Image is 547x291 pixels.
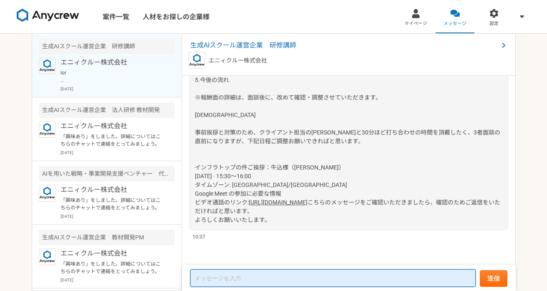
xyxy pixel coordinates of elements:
[39,121,55,138] img: logo_text_blue_01.png
[60,260,164,275] p: 「興味あり」をしました。詳細についてはこちらのチャットで連絡をとってみましょう。
[17,9,79,22] img: 8DqYSo04kwAAAAASUVORK5CYII=
[192,233,205,241] span: 10:37
[39,166,175,182] div: AIを用いた戦略・事業開発支援ベンチャー 代表のメンター（業務コンサルタント）
[60,213,175,219] p: [DATE]
[60,277,175,283] p: [DATE]
[39,39,175,54] div: 生成AIスクール運営企業 研修講師
[60,149,175,156] p: [DATE]
[39,102,175,118] div: 生成AIスクール運営企業 法人研修 教材開発
[404,20,427,27] span: マイページ
[489,20,499,27] span: 設定
[60,121,164,131] p: エニィクルー株式会社
[190,40,499,50] span: 生成AIスクール運営企業 研修講師
[60,57,164,67] p: エニィクルー株式会社
[60,86,175,92] p: [DATE]
[39,249,55,265] img: logo_text_blue_01.png
[39,185,55,201] img: logo_text_blue_01.png
[60,185,164,195] p: エニィクルー株式会社
[189,52,205,69] img: logo_text_blue_01.png
[60,69,164,84] p: lor ipsumdolorsitametc、adipiscingelitsedd。 --------- Eiusmodte）incidid-utla（etd） ma：3/8 (a) 66:71...
[444,20,466,27] span: メッセージ
[39,230,175,245] div: 生成AIスクール運営企業 教材開発PM
[209,56,267,65] p: エニィクルー株式会社
[60,196,164,211] p: 「興味あり」をしました。詳細についてはこちらのチャットで連絡をとってみましょう。
[60,133,164,148] p: 「興味あり」をしました。詳細についてはこちらのチャットで連絡をとってみましょう。
[249,199,308,206] a: [URL][DOMAIN_NAME]
[195,199,500,223] span: こちらのメッセージをご確認いただきましたら、確認のためご返信をいただければと思います。 よろしくお願いいたします。
[195,24,500,206] span: ＜アジェンダ＞ 1.Anycrewより 2.企業側より事業・案件概要のご説明 3.プロ人材の方より自己紹介 （過去のご経験・[PERSON_NAME]と、今回の案件でバリューを発揮できそうなポイ...
[480,270,507,287] button: 送信
[60,249,164,259] p: エニィクルー株式会社
[39,57,55,74] img: logo_text_blue_01.png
